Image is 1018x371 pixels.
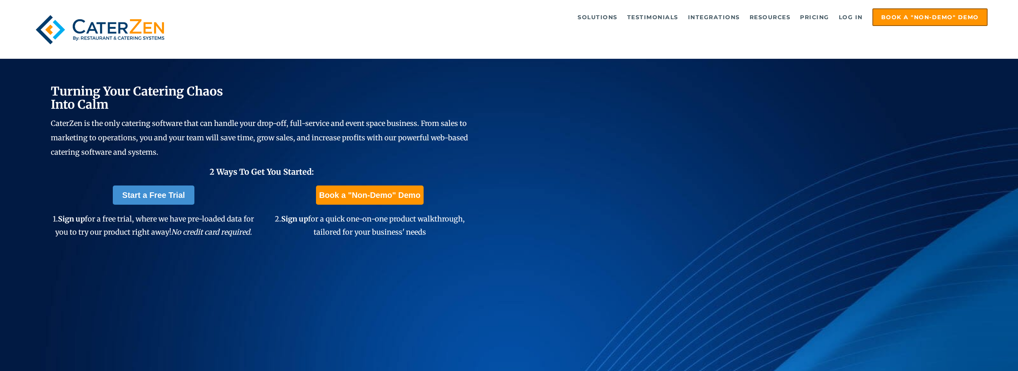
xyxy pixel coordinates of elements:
a: Log in [835,9,867,25]
a: Pricing [796,9,833,25]
a: Book a "Non-Demo" Demo [316,185,424,205]
a: Solutions [574,9,622,25]
span: CaterZen is the only catering software that can handle your drop-off, full-service and event spac... [51,119,468,157]
span: 2. for a quick one-on-one product walkthrough, tailored for your business' needs [275,214,465,236]
em: No credit card required. [171,227,252,237]
a: Start a Free Trial [113,185,195,205]
a: Resources [746,9,795,25]
span: 2 Ways To Get You Started: [210,167,314,177]
a: Testimonials [623,9,682,25]
span: 1. for a free trial, where we have pre-loaded data for you to try our product right away! [53,214,254,236]
div: Navigation Menu [194,8,987,26]
span: Sign up [281,214,308,223]
img: caterzen [30,8,170,51]
a: Integrations [684,9,744,25]
span: Sign up [58,214,85,223]
a: Book a "Non-Demo" Demo [872,8,988,26]
span: Turning Your Catering Chaos Into Calm [51,84,223,112]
